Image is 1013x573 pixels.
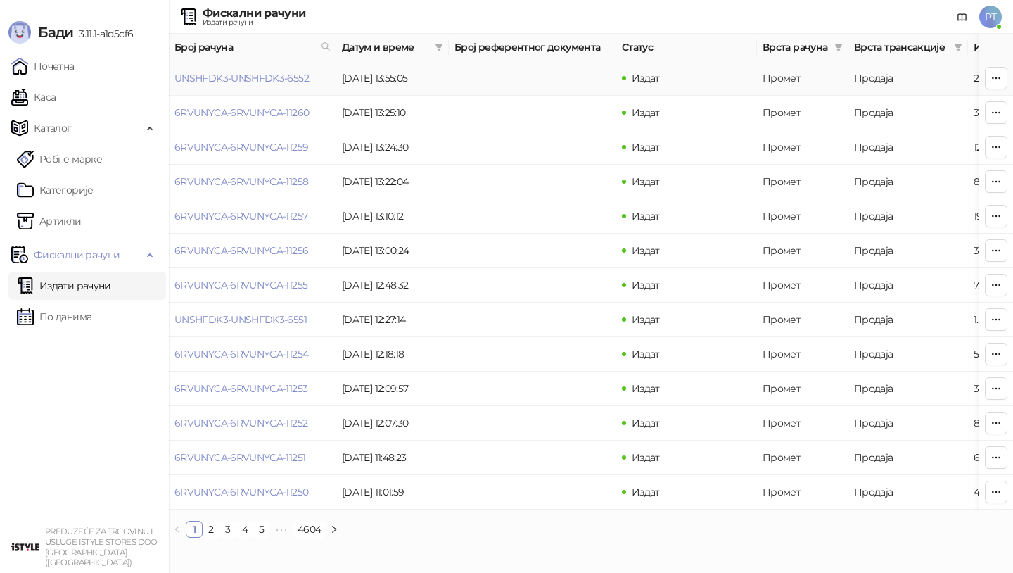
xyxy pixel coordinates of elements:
[174,348,308,360] a: 6RVUNYCA-6RVUNYCA-11254
[336,406,449,441] td: [DATE] 12:07:30
[336,268,449,303] td: [DATE] 12:48:32
[757,372,848,406] td: Промет
[336,337,449,372] td: [DATE] 12:18:18
[336,130,449,165] td: [DATE] 13:24:30
[848,96,968,130] td: Продаја
[270,521,293,538] li: Следећих 5 Страна
[17,272,111,300] a: Издати рачуни
[34,114,72,142] span: Каталог
[174,279,307,291] a: 6RVUNYCA-6RVUNYCA-11255
[848,372,968,406] td: Продаја
[174,417,307,429] a: 6RVUNYCA-6RVUNYCA-11252
[336,441,449,475] td: [DATE] 11:48:23
[203,8,305,19] div: Фискални рачуни
[336,475,449,510] td: [DATE] 11:01:59
[632,348,660,360] span: Издат
[757,406,848,441] td: Промет
[632,141,660,153] span: Издат
[220,522,236,537] a: 3
[169,303,336,337] td: UNSHFDK3-UNSHFDK3-6551
[757,61,848,96] td: Промет
[848,475,968,510] td: Продаја
[336,372,449,406] td: [DATE] 12:09:57
[757,96,848,130] td: Промет
[757,199,848,234] td: Промет
[848,61,968,96] td: Продаја
[951,6,974,28] a: Документација
[17,303,91,331] a: По данима
[169,406,336,441] td: 6RVUNYCA-6RVUNYCA-11252
[632,210,660,222] span: Издат
[186,522,202,537] a: 1
[169,521,186,538] button: left
[270,521,293,538] span: •••
[848,165,968,199] td: Продаја
[326,521,343,538] li: Следећа страна
[757,165,848,199] td: Промет
[336,61,449,96] td: [DATE] 13:55:05
[174,39,315,55] span: Број рачуна
[432,37,446,58] span: filter
[848,303,968,337] td: Продаја
[174,382,307,395] a: 6RVUNYCA-6RVUNYCA-11253
[169,337,336,372] td: 6RVUNYCA-6RVUNYCA-11254
[336,199,449,234] td: [DATE] 13:10:12
[169,372,336,406] td: 6RVUNYCA-6RVUNYCA-11253
[169,475,336,510] td: 6RVUNYCA-6RVUNYCA-11250
[8,21,31,44] img: Logo
[854,39,948,55] span: Врста трансакције
[632,72,660,84] span: Издат
[979,6,1002,28] span: PT
[632,106,660,119] span: Издат
[173,525,181,534] span: left
[11,52,75,80] a: Почетна
[757,268,848,303] td: Промет
[832,37,846,58] span: filter
[73,27,133,40] span: 3.11.1-a1d5cf6
[169,234,336,268] td: 6RVUNYCA-6RVUNYCA-11256
[11,533,39,561] img: 64x64-companyLogo-77b92cf4-9946-4f36-9751-bf7bb5fd2c7d.png
[848,34,968,61] th: Врста трансакције
[253,521,270,538] li: 5
[186,521,203,538] li: 1
[169,130,336,165] td: 6RVUNYCA-6RVUNYCA-11259
[293,522,325,537] a: 4604
[169,268,336,303] td: 6RVUNYCA-6RVUNYCA-11255
[757,337,848,372] td: Промет
[169,96,336,130] td: 6RVUNYCA-6RVUNYCA-11260
[17,145,102,173] a: Робне марке
[342,39,429,55] span: Датум и време
[632,382,660,395] span: Издат
[174,141,308,153] a: 6RVUNYCA-6RVUNYCA-11259
[237,522,253,537] a: 4
[632,486,660,498] span: Издат
[632,313,660,326] span: Издат
[834,43,843,51] span: filter
[236,521,253,538] li: 4
[336,165,449,199] td: [DATE] 13:22:04
[45,527,158,567] small: PREDUZEĆE ZA TRGOVINU I USLUGE ISTYLE STORES DOO [GEOGRAPHIC_DATA] ([GEOGRAPHIC_DATA])
[330,525,338,534] span: right
[219,521,236,538] li: 3
[848,441,968,475] td: Продаја
[34,241,120,269] span: Фискални рачуни
[757,475,848,510] td: Промет
[336,234,449,268] td: [DATE] 13:00:24
[616,34,757,61] th: Статус
[174,72,309,84] a: UNSHFDK3-UNSHFDK3-6552
[169,199,336,234] td: 6RVUNYCA-6RVUNYCA-11257
[632,244,660,257] span: Издат
[757,303,848,337] td: Промет
[174,313,307,326] a: UNSHFDK3-UNSHFDK3-6551
[632,451,660,464] span: Издат
[17,207,82,235] a: ArtikliАртикли
[848,199,968,234] td: Продаја
[174,486,308,498] a: 6RVUNYCA-6RVUNYCA-11250
[757,130,848,165] td: Промет
[169,165,336,199] td: 6RVUNYCA-6RVUNYCA-11258
[203,522,219,537] a: 2
[757,234,848,268] td: Промет
[954,43,962,51] span: filter
[11,83,56,111] a: Каса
